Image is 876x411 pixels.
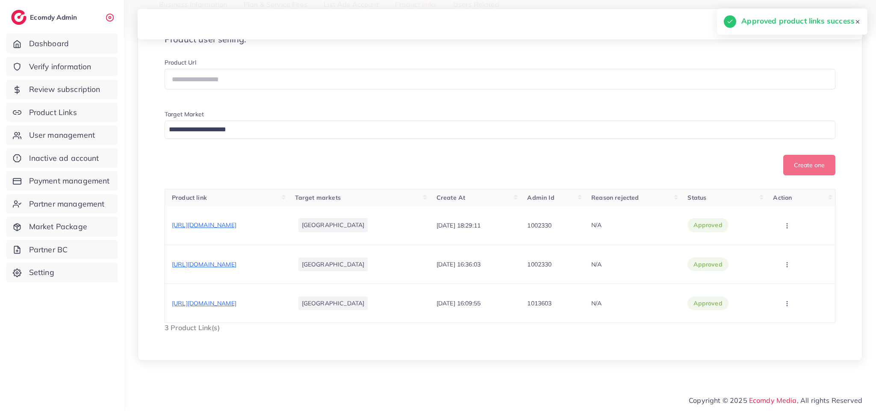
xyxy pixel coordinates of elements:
p: [DATE] 18:29:11 [437,220,481,231]
a: Product Links [6,103,118,122]
li: [GEOGRAPHIC_DATA] [298,296,368,310]
span: Inactive ad account [29,153,99,164]
p: [DATE] 16:09:55 [437,298,481,308]
a: Ecomdy Media [749,396,797,405]
span: Admin Id [527,194,554,201]
span: [URL][DOMAIN_NAME] [172,221,236,229]
span: 3 Product Link(s) [165,323,220,332]
span: approved [693,221,722,229]
span: Product Links [29,107,77,118]
span: N/A [591,260,602,268]
a: Partner BC [6,240,118,260]
span: approved [693,299,722,308]
span: N/A [591,221,602,229]
h5: Approved product links success [741,15,855,27]
span: Payment management [29,175,110,186]
li: [GEOGRAPHIC_DATA] [298,218,368,232]
span: Partner management [29,198,105,210]
span: Product link [172,194,207,201]
a: User management [6,125,118,145]
span: Setting [29,267,54,278]
span: , All rights Reserved [797,395,862,405]
li: [GEOGRAPHIC_DATA] [298,257,368,271]
a: Review subscription [6,80,118,99]
span: User management [29,130,95,141]
a: logoEcomdy Admin [11,10,79,25]
span: Review subscription [29,84,100,95]
a: Verify information [6,57,118,77]
span: Create At [437,194,465,201]
span: Status [687,194,706,201]
span: Verify information [29,61,91,72]
span: Reason rejected [591,194,639,201]
span: N/A [591,299,602,307]
span: Market Package [29,221,87,232]
span: Action [773,194,792,201]
span: [URL][DOMAIN_NAME] [172,299,236,307]
input: Search for option [166,123,824,136]
span: Partner BC [29,244,68,255]
label: Target Market [165,110,204,118]
p: 1002330 [527,259,552,269]
span: [URL][DOMAIN_NAME] [172,260,236,268]
a: Dashboard [6,34,118,53]
span: Target markets [295,194,341,201]
label: Product Url [165,58,196,67]
p: 1013603 [527,298,552,308]
button: Create one [783,155,835,175]
a: Partner management [6,194,118,214]
h2: Ecomdy Admin [30,13,79,21]
span: Dashboard [29,38,69,49]
a: Payment management [6,171,118,191]
p: 1002330 [527,220,552,231]
span: approved [693,260,722,269]
a: Market Package [6,217,118,237]
p: [DATE] 16:36:03 [437,259,481,269]
div: Search for option [165,121,835,139]
span: Copyright © 2025 [689,395,862,405]
img: logo [11,10,27,25]
a: Setting [6,263,118,282]
a: Inactive ad account [6,148,118,168]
